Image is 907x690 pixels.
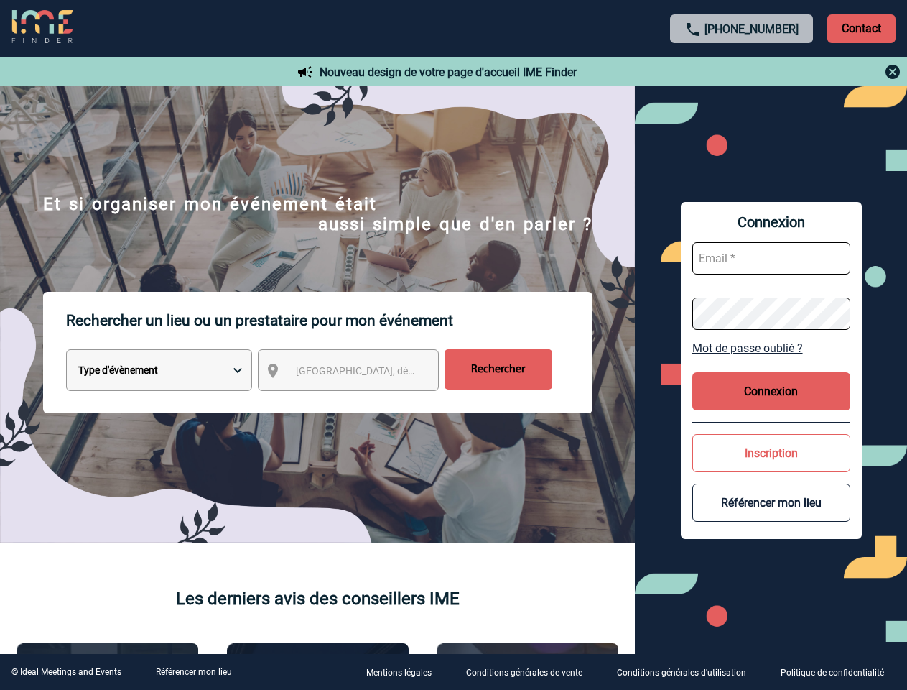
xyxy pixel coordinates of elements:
[66,292,592,349] p: Rechercher un lieu ou un prestataire pour mon événement
[366,668,432,678] p: Mentions légales
[781,668,884,678] p: Politique de confidentialité
[692,213,850,231] span: Connexion
[827,14,896,43] p: Contact
[692,372,850,410] button: Connexion
[445,349,552,390] input: Rechercher
[692,341,850,355] a: Mot de passe oublié ?
[617,668,746,678] p: Conditions générales d'utilisation
[455,666,605,679] a: Conditions générales de vente
[769,666,907,679] a: Politique de confidentialité
[684,21,702,38] img: call-24-px.png
[11,667,121,677] div: © Ideal Meetings and Events
[156,667,232,677] a: Référencer mon lieu
[692,434,850,472] button: Inscription
[466,668,582,678] p: Conditions générales de vente
[296,365,496,377] span: [GEOGRAPHIC_DATA], département, région...
[704,22,799,36] a: [PHONE_NUMBER]
[692,242,850,275] input: Email *
[355,666,455,679] a: Mentions légales
[605,666,769,679] a: Conditions générales d'utilisation
[692,484,850,522] button: Référencer mon lieu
